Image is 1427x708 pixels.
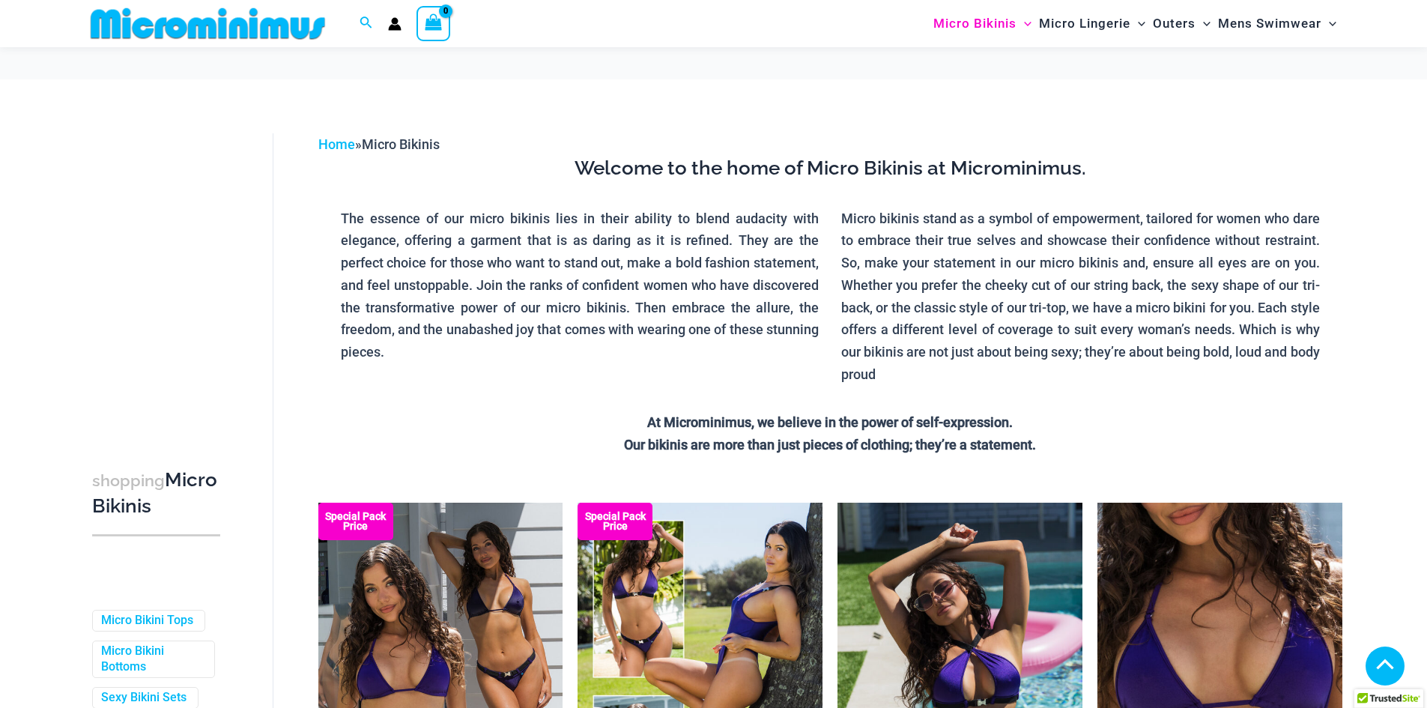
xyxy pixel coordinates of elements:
[1149,4,1214,43] a: OutersMenu ToggleMenu Toggle
[92,471,165,490] span: shopping
[1039,4,1130,43] span: Micro Lingerie
[416,6,451,40] a: View Shopping Cart, empty
[927,2,1343,45] nav: Site Navigation
[1017,4,1031,43] span: Menu Toggle
[933,4,1017,43] span: Micro Bikinis
[930,4,1035,43] a: Micro BikinisMenu ToggleMenu Toggle
[318,136,355,152] a: Home
[341,208,819,363] p: The essence of our micro bikinis lies in their ability to blend audacity with elegance, offering ...
[1196,4,1211,43] span: Menu Toggle
[360,14,373,33] a: Search icon link
[85,7,331,40] img: MM SHOP LOGO FLAT
[647,414,1013,430] strong: At Microminimus, we believe in the power of self-expression.
[388,17,402,31] a: Account icon link
[1035,4,1149,43] a: Micro LingerieMenu ToggleMenu Toggle
[101,690,187,706] a: Sexy Bikini Sets
[362,136,440,152] span: Micro Bikinis
[330,156,1331,181] h3: Welcome to the home of Micro Bikinis at Microminimus.
[1218,4,1321,43] span: Mens Swimwear
[92,468,220,519] h3: Micro Bikinis
[1130,4,1145,43] span: Menu Toggle
[318,512,393,531] b: Special Pack Price
[578,512,652,531] b: Special Pack Price
[1321,4,1336,43] span: Menu Toggle
[92,121,227,421] iframe: TrustedSite Certified
[101,644,203,675] a: Micro Bikini Bottoms
[1214,4,1340,43] a: Mens SwimwearMenu ToggleMenu Toggle
[841,208,1320,386] p: Micro bikinis stand as a symbol of empowerment, tailored for women who dare to embrace their true...
[318,136,440,152] span: »
[1153,4,1196,43] span: Outers
[624,437,1036,453] strong: Our bikinis are more than just pieces of clothing; they’re a statement.
[101,613,193,629] a: Micro Bikini Tops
